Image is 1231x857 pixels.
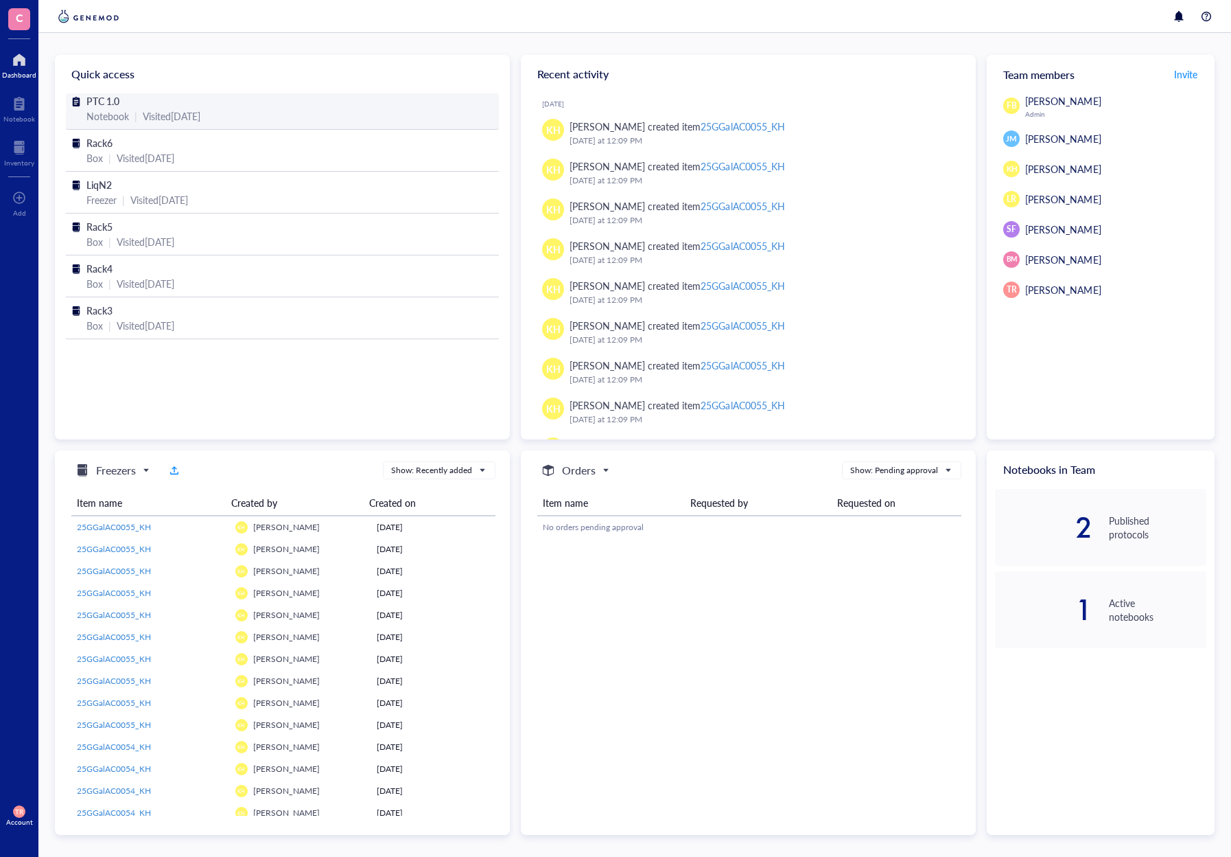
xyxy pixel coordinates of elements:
[253,631,320,643] span: [PERSON_NAME]
[377,763,490,775] div: [DATE]
[546,321,561,336] span: KH
[701,358,784,372] div: 25GGalAC0055_KH
[570,238,784,253] div: [PERSON_NAME] created item
[1109,596,1206,624] div: Active notebooks
[1025,222,1101,236] span: [PERSON_NAME]
[237,766,245,773] span: KH
[86,136,113,150] span: Rack6
[521,55,976,93] div: Recent activity
[77,609,224,621] a: 25GGalAC0055_KH
[701,279,784,293] div: 25GGalAC0055_KH
[570,333,954,347] div: [DATE] at 12:09 PM
[570,159,784,174] div: [PERSON_NAME] created item
[55,8,122,25] img: genemod-logo
[237,613,245,619] span: KH
[701,398,784,412] div: 25GGalAC0055_KH
[77,543,151,555] span: 25GGalAC0055_KH
[4,137,34,167] a: Inventory
[55,55,510,93] div: Quick access
[391,464,472,477] div: Show: Recently added
[1025,132,1101,146] span: [PERSON_NAME]
[987,450,1215,489] div: Notebooks in Team
[546,361,561,376] span: KH
[995,516,1092,538] div: 2
[377,785,490,797] div: [DATE]
[117,318,174,333] div: Visited [DATE]
[86,108,129,124] div: Notebook
[77,741,151,753] span: 25GGalAC0054_KH
[377,587,490,599] div: [DATE]
[546,282,561,297] span: KH
[237,700,245,707] span: KH
[237,525,245,531] span: KH
[532,193,965,233] a: KH[PERSON_NAME] created item25GGalAC0055_KH[DATE] at 12:09 PM
[1007,284,1017,296] span: TR
[377,807,490,819] div: [DATE]
[377,543,490,556] div: [DATE]
[701,119,784,133] div: 25GGalAC0055_KH
[117,234,174,249] div: Visited [DATE]
[77,521,151,533] span: 25GGalAC0055_KH
[77,741,224,753] a: 25GGalAC0054_KH
[1025,94,1101,108] span: [PERSON_NAME]
[86,220,113,233] span: Rack5
[77,565,224,578] a: 25GGalAC0055_KH
[570,198,784,214] div: [PERSON_NAME] created item
[117,276,174,291] div: Visited [DATE]
[1006,254,1017,264] span: BM
[832,490,961,516] th: Requested on
[4,159,34,167] div: Inventory
[86,94,119,108] span: PTC 1.0
[850,464,938,477] div: Show: Pending approval
[1173,63,1198,85] button: Invite
[2,49,36,79] a: Dashboard
[86,234,103,249] div: Box
[86,150,103,165] div: Box
[253,587,320,599] span: [PERSON_NAME]
[532,113,965,153] a: KH[PERSON_NAME] created item25GGalAC0055_KH[DATE] at 12:09 PM
[546,401,561,416] span: KH
[77,543,224,556] a: 25GGalAC0055_KH
[86,262,113,275] span: Rack4
[546,122,561,137] span: KH
[77,697,151,709] span: 25GGalAC0055_KH
[77,521,224,534] a: 25GGalAC0055_KH
[1109,514,1206,541] div: Published protocols
[562,462,596,479] h5: Orders
[96,462,136,479] h5: Freezers
[77,807,151,819] span: 25GGalAC0054_KH
[1025,283,1101,297] span: [PERSON_NAME]
[377,675,490,687] div: [DATE]
[237,569,245,575] span: KH
[532,312,965,352] a: KH[PERSON_NAME] created item25GGalAC0055_KH[DATE] at 12:09 PM
[570,318,784,333] div: [PERSON_NAME] created item
[377,609,490,621] div: [DATE]
[701,199,784,213] div: 25GGalAC0055_KH
[77,675,151,687] span: 25GGalAC0055_KH
[546,202,561,217] span: KH
[86,304,113,317] span: Rack3
[253,719,320,731] span: [PERSON_NAME]
[6,818,33,826] div: Account
[237,678,245,685] span: KH
[253,807,320,819] span: [PERSON_NAME]
[570,119,784,134] div: [PERSON_NAME] created item
[532,273,965,312] a: KH[PERSON_NAME] created item25GGalAC0055_KH[DATE] at 12:09 PM
[13,209,26,217] div: Add
[86,318,103,333] div: Box
[77,631,151,643] span: 25GGalAC0055_KH
[1025,192,1101,206] span: [PERSON_NAME]
[237,547,245,553] span: KH
[253,741,320,753] span: [PERSON_NAME]
[570,214,954,227] div: [DATE] at 12:09 PM
[237,635,245,641] span: KH
[570,398,784,413] div: [PERSON_NAME] created item
[987,55,1215,93] div: Team members
[570,174,954,187] div: [DATE] at 12:09 PM
[15,808,23,816] span: TR
[77,785,151,797] span: 25GGalAC0054_KH
[1025,110,1206,118] div: Admin
[71,490,226,516] th: Item name
[253,543,320,555] span: [PERSON_NAME]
